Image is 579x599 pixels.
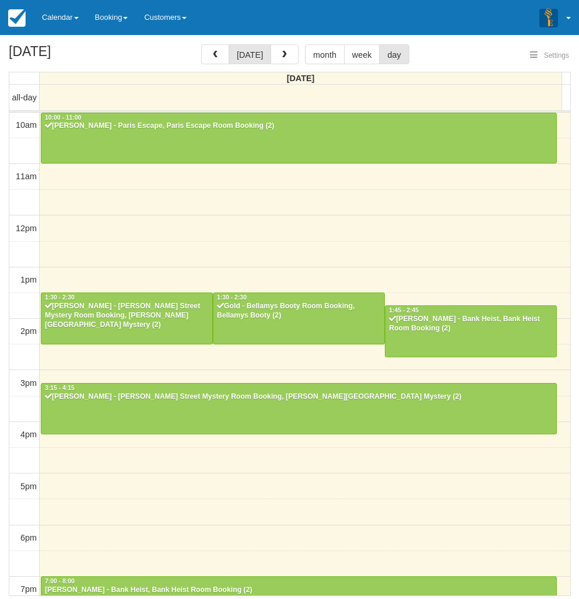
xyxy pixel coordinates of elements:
img: checkfront-main-nav-mini-logo.png [8,9,26,27]
span: 2pm [20,326,37,336]
span: [DATE] [287,74,315,83]
span: 6pm [20,533,37,542]
div: [PERSON_NAME] - [PERSON_NAME] Street Mystery Room Booking, [PERSON_NAME][GEOGRAPHIC_DATA] Mystery... [44,302,209,330]
span: 10am [16,120,37,130]
button: Settings [523,47,576,64]
span: 11am [16,172,37,181]
span: 1:30 - 2:30 [45,294,75,301]
button: day [379,44,409,64]
span: 7:00 - 8:00 [45,578,75,584]
span: 3:15 - 4:15 [45,385,75,391]
div: [PERSON_NAME] - Bank Heist, Bank Heist Room Booking (2) [388,315,553,333]
a: 3:15 - 4:15[PERSON_NAME] - [PERSON_NAME] Street Mystery Room Booking, [PERSON_NAME][GEOGRAPHIC_DA... [41,383,557,434]
button: month [305,44,345,64]
div: [PERSON_NAME] - [PERSON_NAME] Street Mystery Room Booking, [PERSON_NAME][GEOGRAPHIC_DATA] Mystery... [44,392,553,402]
a: 1:30 - 2:30Gold - Bellamys Booty Room Booking, Bellamys Booty (2) [213,292,385,344]
span: 1:45 - 2:45 [389,307,419,314]
span: 1pm [20,275,37,284]
span: 1:30 - 2:30 [217,294,247,301]
span: 5pm [20,482,37,491]
div: Gold - Bellamys Booty Room Booking, Bellamys Booty (2) [216,302,381,321]
a: 1:45 - 2:45[PERSON_NAME] - Bank Heist, Bank Heist Room Booking (2) [385,305,557,357]
div: [PERSON_NAME] - Paris Escape, Paris Escape Room Booking (2) [44,121,553,131]
button: [DATE] [229,44,271,64]
span: Settings [544,51,569,60]
a: 1:30 - 2:30[PERSON_NAME] - [PERSON_NAME] Street Mystery Room Booking, [PERSON_NAME][GEOGRAPHIC_DA... [41,292,213,344]
button: week [344,44,380,64]
img: A3 [539,8,558,27]
a: 10:00 - 11:00[PERSON_NAME] - Paris Escape, Paris Escape Room Booking (2) [41,113,557,164]
span: 12pm [16,224,37,233]
span: 4pm [20,430,37,439]
span: 7pm [20,584,37,594]
div: [PERSON_NAME] - Bank Heist, Bank Heist Room Booking (2) [44,586,553,595]
span: 10:00 - 11:00 [45,114,81,121]
h2: [DATE] [9,44,156,66]
span: all-day [12,93,37,102]
span: 3pm [20,378,37,388]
